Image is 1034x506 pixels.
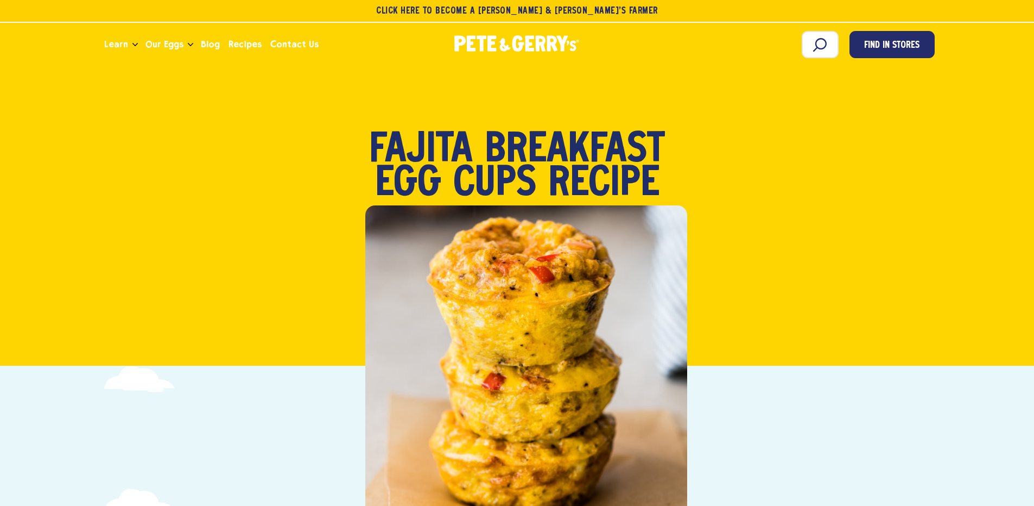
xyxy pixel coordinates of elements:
a: Our Eggs [141,30,188,59]
span: Blog [201,38,220,51]
input: Search [802,31,839,58]
button: Open the dropdown menu for Learn [132,43,138,47]
a: Recipes [224,30,266,59]
span: Learn [104,38,128,51]
a: Blog [196,30,224,59]
button: Open the dropdown menu for Our Eggs [188,43,193,47]
a: Learn [100,30,132,59]
span: Our Eggs [145,38,183,51]
span: Contact Us [270,38,319,51]
span: Cups [453,167,536,201]
a: Contact Us [266,30,323,59]
span: Recipes [229,38,262,51]
a: Find in Stores [849,31,935,58]
span: Egg [375,167,441,201]
span: Breakfast [485,134,665,167]
span: Recipe [548,167,659,201]
span: Find in Stores [864,39,919,53]
span: Fajita [369,134,473,167]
